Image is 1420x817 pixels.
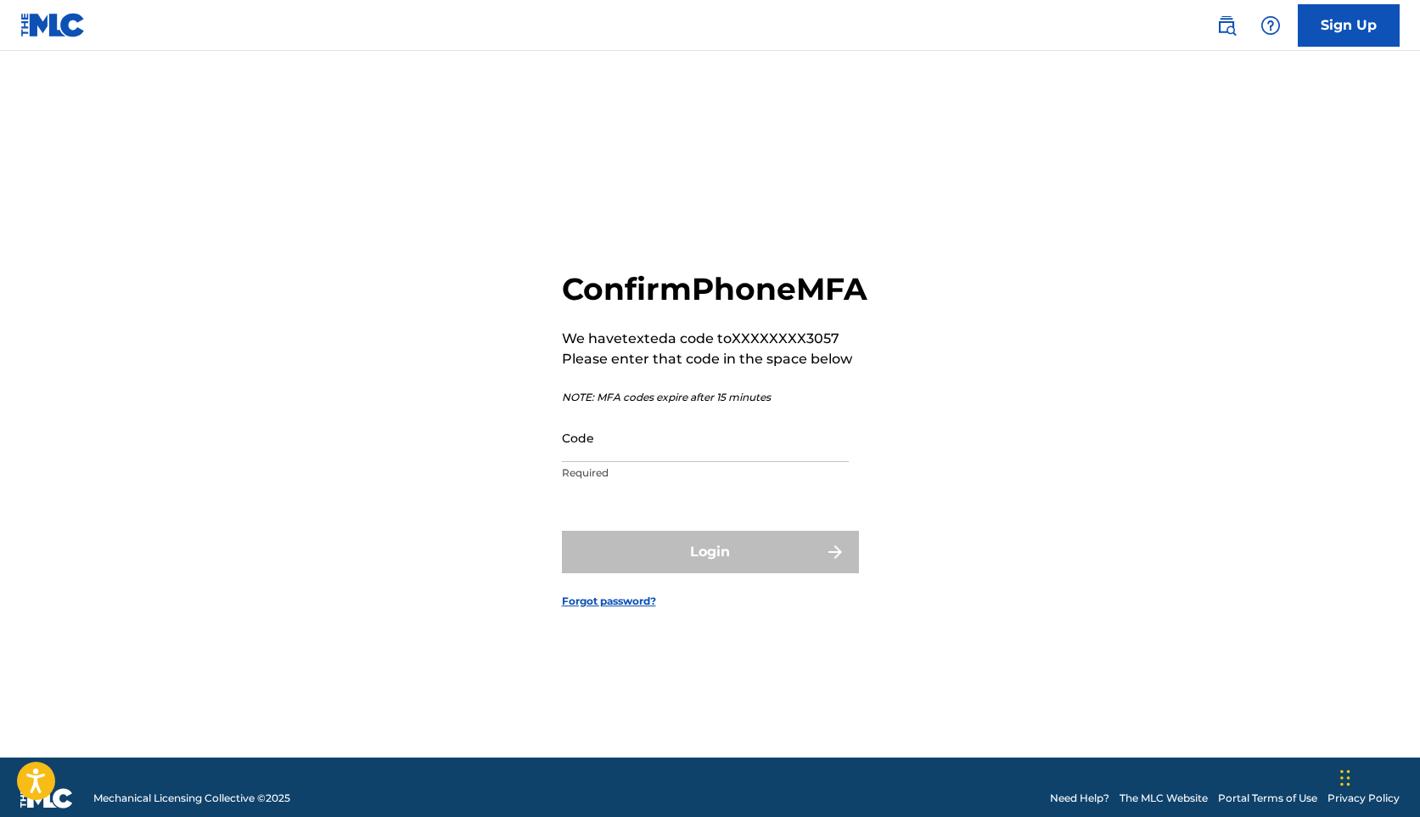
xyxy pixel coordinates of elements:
div: Help [1254,8,1288,42]
a: Public Search [1210,8,1243,42]
img: MLC Logo [20,13,86,37]
img: search [1216,15,1237,36]
a: The MLC Website [1120,791,1208,806]
img: logo [20,788,73,809]
p: Please enter that code in the space below [562,349,867,369]
div: Drag [1340,752,1350,803]
p: We have texted a code to XXXXXXXX3057 [562,329,867,349]
h2: Confirm Phone MFA [562,270,867,308]
a: Portal Terms of Use [1218,791,1317,806]
a: Sign Up [1298,4,1400,47]
a: Need Help? [1050,791,1109,806]
span: Mechanical Licensing Collective © 2025 [93,791,290,806]
iframe: Chat Widget [1335,735,1420,817]
img: help [1260,15,1281,36]
a: Privacy Policy [1327,791,1400,806]
a: Forgot password? [562,594,656,609]
p: Required [562,465,849,481]
p: NOTE: MFA codes expire after 15 minutes [562,390,867,405]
